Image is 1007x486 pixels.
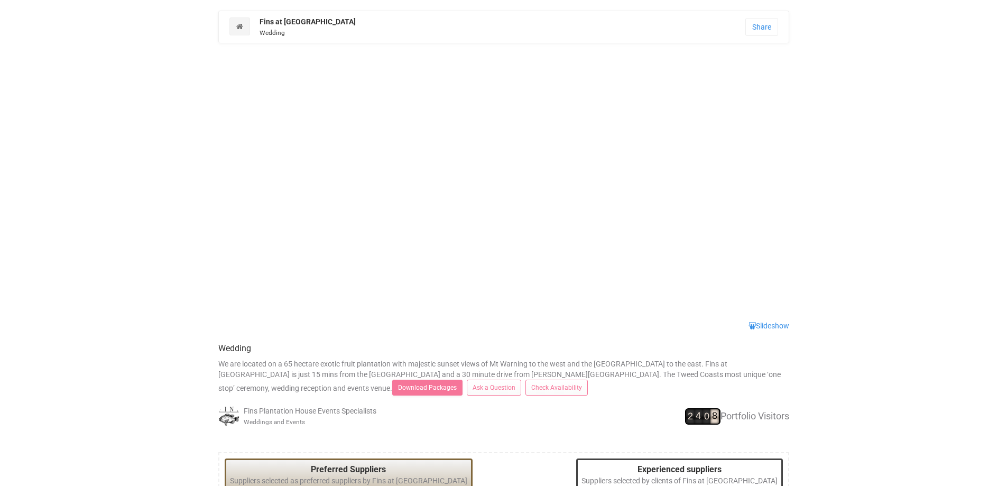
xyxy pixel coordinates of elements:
[392,380,463,396] a: Download Packages
[749,322,789,330] a: Slideshow
[244,418,305,426] small: Weddings and Events
[704,409,709,423] div: 0
[230,464,467,476] legend: Preferred Suppliers
[712,409,717,423] div: 8
[581,464,778,476] legend: Experienced suppliers
[688,409,693,423] div: 2
[696,409,701,423] div: 4
[745,18,778,36] a: Share
[260,17,356,26] strong: Fins at [GEOGRAPHIC_DATA]
[467,380,521,396] a: Ask a Question
[218,406,239,427] img: data
[525,380,588,396] a: Check Availability
[210,331,797,437] div: We are located on a 65 hectare exotic fruit plantation with majestic sunset views of Mt Warning t...
[599,408,789,425] div: Portfolio Visitors
[218,344,789,353] h4: Wedding
[218,406,409,427] div: Fins Plantation House Events Specialists
[260,29,285,36] small: Wedding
